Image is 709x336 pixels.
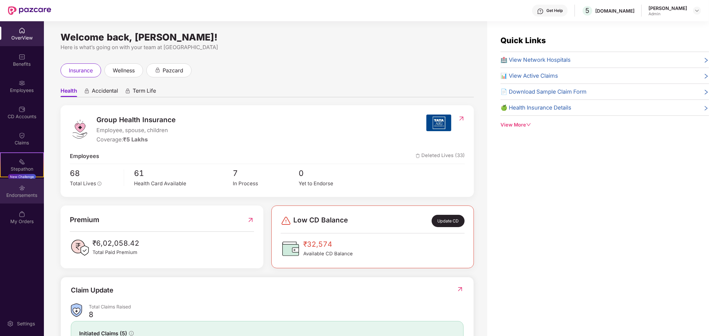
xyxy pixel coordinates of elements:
span: info-circle [129,331,134,336]
img: svg+xml;base64,PHN2ZyBpZD0iSGVscC0zMngzMiIgeG1sbnM9Imh0dHA6Ly93d3cudzMub3JnLzIwMDAvc3ZnIiB3aWR0aD... [537,8,544,15]
span: right [703,73,709,80]
img: svg+xml;base64,PHN2ZyB4bWxucz0iaHR0cDovL3d3dy53My5vcmcvMjAwMC9zdmciIHdpZHRoPSIyMSIgaGVpZ2h0PSIyMC... [19,158,25,165]
div: Update CD [432,215,464,227]
div: Claim Update [71,285,113,295]
span: ₹5 Lakhs [123,136,148,143]
img: svg+xml;base64,PHN2ZyBpZD0iRGFuZ2VyLTMyeDMyIiB4bWxucz0iaHR0cDovL3d3dy53My5vcmcvMjAwMC9zdmciIHdpZH... [281,215,291,226]
img: svg+xml;base64,PHN2ZyBpZD0iQ0RfQWNjb3VudHMiIGRhdGEtbmFtZT0iQ0QgQWNjb3VudHMiIHhtbG5zPSJodHRwOi8vd3... [19,106,25,113]
img: PaidPremiumIcon [70,238,90,258]
span: 🏥 View Network Hospitals [500,55,571,64]
span: Accidental [92,87,118,97]
div: Here is what’s going on with your team at [GEOGRAPHIC_DATA] [61,43,474,51]
div: Stepathon [1,166,43,172]
div: View More [500,121,709,129]
img: New Pazcare Logo [8,6,51,15]
div: Total Claims Raised [89,303,464,310]
span: ₹6,02,058.42 [92,238,139,249]
img: RedirectIcon [457,286,464,293]
span: Total Lives [70,180,96,187]
span: 61 [134,167,233,180]
span: Low CD Balance [293,215,348,227]
img: RedirectIcon [458,115,465,122]
img: svg+xml;base64,PHN2ZyBpZD0iQmVuZWZpdHMiIHhtbG5zPSJodHRwOi8vd3d3LnczLm9yZy8yMDAwL3N2ZyIgd2lkdGg9Ij... [19,53,25,60]
div: Admin [648,11,687,17]
span: Term Life [133,87,156,97]
span: 🍏 Health Insurance Details [500,103,571,112]
img: logo [70,119,90,139]
div: New Challenge [8,174,36,179]
div: [PERSON_NAME] [648,5,687,11]
img: insurerIcon [426,115,451,131]
span: 📄 Download Sample Claim Form [500,87,587,96]
div: Get Help [546,8,563,13]
div: Welcome back, [PERSON_NAME]! [61,35,474,40]
img: ClaimsSummaryIcon [71,303,82,317]
span: 📊 View Active Claims [500,71,558,80]
span: right [703,89,709,96]
div: Settings [15,320,37,327]
span: Employees [70,152,99,160]
div: animation [155,67,161,73]
img: svg+xml;base64,PHN2ZyBpZD0iU2V0dGluZy0yMHgyMCIgeG1sbnM9Imh0dHA6Ly93d3cudzMub3JnLzIwMDAvc3ZnIiB3aW... [7,320,14,327]
span: pazcard [163,66,183,75]
div: animation [84,88,90,94]
img: svg+xml;base64,PHN2ZyBpZD0iRHJvcGRvd24tMzJ4MzIiIHhtbG5zPSJodHRwOi8vd3d3LnczLm9yZy8yMDAwL3N2ZyIgd2... [694,8,700,13]
div: Coverage: [96,135,176,144]
div: Health Card Available [134,180,233,188]
span: wellness [113,66,135,75]
span: insurance [69,66,93,75]
img: svg+xml;base64,PHN2ZyBpZD0iQ2xhaW0iIHhtbG5zPSJodHRwOi8vd3d3LnczLm9yZy8yMDAwL3N2ZyIgd2lkdGg9IjIwIi... [19,132,25,139]
div: animation [125,88,131,94]
img: svg+xml;base64,PHN2ZyBpZD0iSG9tZSIgeG1sbnM9Imh0dHA6Ly93d3cudzMub3JnLzIwMDAvc3ZnIiB3aWR0aD0iMjAiIG... [19,27,25,34]
span: info-circle [97,182,102,186]
span: 7 [233,167,299,180]
img: deleteIcon [416,154,420,158]
img: svg+xml;base64,PHN2ZyBpZD0iTXlfT3JkZXJzIiBkYXRhLW5hbWU9Ik15IE9yZGVycyIgeG1sbnM9Imh0dHA6Ly93d3cudz... [19,211,25,217]
span: ₹32,574 [303,239,353,250]
div: 8 [89,310,93,319]
img: svg+xml;base64,PHN2ZyBpZD0iRW1wbG95ZWVzIiB4bWxucz0iaHR0cDovL3d3dy53My5vcmcvMjAwMC9zdmciIHdpZHRoPS... [19,80,25,86]
span: Premium [70,214,99,225]
span: down [526,122,531,127]
span: Quick Links [500,36,546,45]
span: 5 [586,7,590,15]
span: Group Health Insurance [96,115,176,125]
img: CDBalanceIcon [281,239,301,259]
img: RedirectIcon [247,214,254,225]
div: In Process [233,180,299,188]
span: Employee, spouse, children [96,126,176,134]
span: 68 [70,167,119,180]
span: Available CD Balance [303,250,353,258]
span: Health [61,87,77,97]
span: Total Paid Premium [92,249,139,256]
span: 0 [299,167,364,180]
div: Yet to Endorse [299,180,364,188]
img: svg+xml;base64,PHN2ZyBpZD0iRW5kb3JzZW1lbnRzIiB4bWxucz0iaHR0cDovL3d3dy53My5vcmcvMjAwMC9zdmciIHdpZH... [19,185,25,191]
div: [DOMAIN_NAME] [595,8,635,14]
span: Deleted Lives (33) [416,152,465,160]
span: right [703,57,709,64]
span: right [703,105,709,112]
